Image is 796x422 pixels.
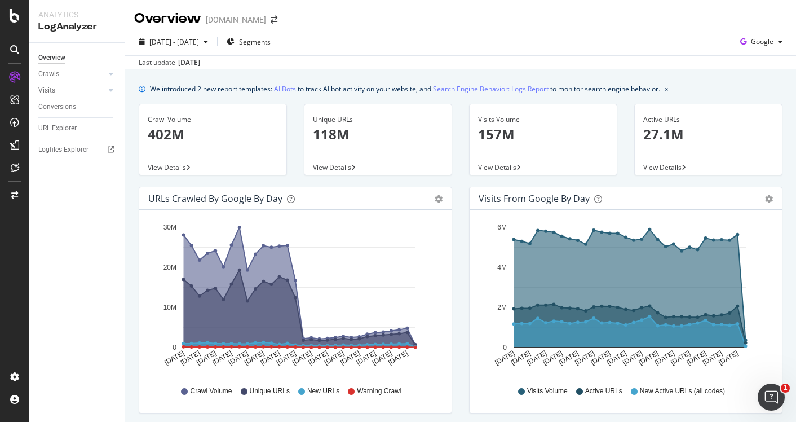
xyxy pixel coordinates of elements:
text: [DATE] [558,349,580,367]
div: gear [435,195,443,203]
span: View Details [643,162,682,172]
span: Crawl Volume [190,386,232,396]
text: [DATE] [686,349,708,367]
text: [DATE] [701,349,724,367]
text: [DATE] [589,349,612,367]
text: [DATE] [653,349,676,367]
iframe: Intercom live chat [758,384,785,411]
text: [DATE] [510,349,532,367]
text: [DATE] [275,349,298,367]
text: [DATE] [669,349,692,367]
text: [DATE] [227,349,250,367]
text: 4M [497,263,507,271]
text: [DATE] [541,349,564,367]
div: URL Explorer [38,122,77,134]
text: [DATE] [195,349,218,367]
text: [DATE] [621,349,644,367]
span: 1 [781,384,790,393]
text: [DATE] [243,349,266,367]
text: [DATE] [259,349,281,367]
div: Visits [38,85,55,96]
div: URLs Crawled by Google by day [148,193,282,204]
div: info banner [139,83,782,95]
span: Unique URLs [250,386,290,396]
div: Conversions [38,101,76,113]
div: Overview [38,52,65,64]
span: Google [751,37,773,46]
text: 6M [497,223,507,231]
text: 2M [497,304,507,311]
text: [DATE] [371,349,393,367]
svg: A chart. [148,219,439,376]
span: Visits Volume [527,386,568,396]
text: [DATE] [179,349,202,367]
div: Logfiles Explorer [38,144,89,156]
p: 118M [313,125,443,144]
text: 30M [163,223,176,231]
text: [DATE] [525,349,548,367]
text: 20M [163,263,176,271]
text: [DATE] [387,349,409,367]
svg: A chart. [479,219,769,376]
div: LogAnalyzer [38,20,116,33]
text: [DATE] [291,349,313,367]
div: Visits from Google by day [479,193,590,204]
div: We introduced 2 new report templates: to track AI bot activity on your website, and to monitor se... [150,83,660,95]
a: Search Engine Behavior: Logs Report [433,83,549,95]
a: AI Bots [274,83,296,95]
p: 402M [148,125,278,144]
p: 157M [478,125,608,144]
span: New URLs [307,386,339,396]
span: View Details [478,162,516,172]
span: View Details [148,162,186,172]
div: Active URLs [643,115,773,125]
text: [DATE] [211,349,233,367]
button: close banner [662,81,671,97]
div: Visits Volume [478,115,608,125]
text: [DATE] [355,349,378,367]
text: [DATE] [717,349,740,367]
text: 10M [163,304,176,311]
div: [DOMAIN_NAME] [206,14,266,25]
span: View Details [313,162,351,172]
text: 0 [173,344,176,351]
div: gear [765,195,773,203]
text: [DATE] [339,349,361,367]
a: Conversions [38,101,117,113]
a: Visits [38,85,105,96]
button: Google [736,33,787,51]
text: [DATE] [163,349,185,367]
span: [DATE] - [DATE] [149,37,199,47]
a: URL Explorer [38,122,117,134]
p: 27.1M [643,125,773,144]
div: arrow-right-arrow-left [271,16,277,24]
text: [DATE] [307,349,329,367]
span: Segments [239,37,271,47]
text: 0 [503,344,507,351]
text: [DATE] [323,349,346,367]
text: [DATE] [573,349,596,367]
button: Segments [222,33,275,51]
div: Crawls [38,68,59,80]
a: Crawls [38,68,105,80]
div: Crawl Volume [148,115,278,125]
span: Active URLs [585,386,622,396]
div: [DATE] [178,58,200,68]
div: Unique URLs [313,115,443,125]
div: Overview [134,9,201,28]
a: Logfiles Explorer [38,144,117,156]
text: [DATE] [493,349,516,367]
text: [DATE] [605,349,628,367]
span: Warning Crawl [357,386,401,396]
button: [DATE] - [DATE] [134,33,213,51]
div: Analytics [38,9,116,20]
span: New Active URLs (all codes) [640,386,725,396]
a: Overview [38,52,117,64]
div: Last update [139,58,200,68]
text: [DATE] [637,349,660,367]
